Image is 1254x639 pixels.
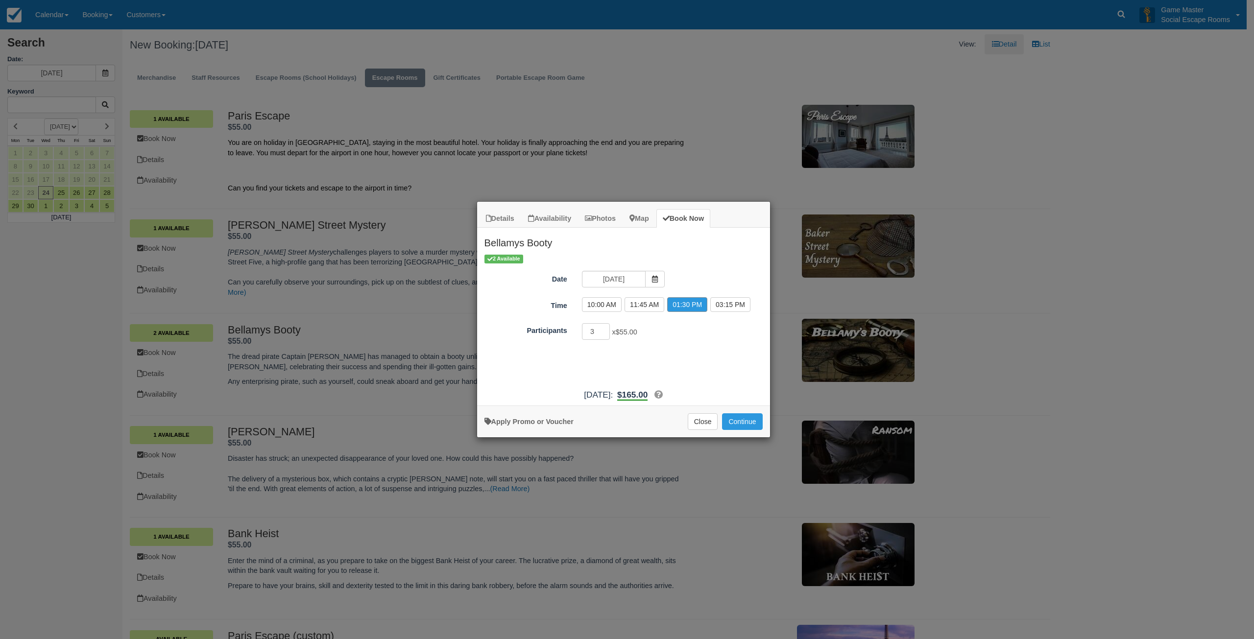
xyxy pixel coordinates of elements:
a: Details [480,209,521,228]
a: Map [623,209,655,228]
div: Item Modal [477,228,770,401]
input: Participants [582,323,610,340]
label: Date [477,271,575,284]
h2: Bellamys Booty [477,228,770,253]
div: [DATE]: [477,389,770,401]
a: Book Now [656,209,710,228]
span: x [612,329,637,336]
span: $165.00 [617,390,648,400]
label: 10:00 AM [582,297,622,312]
button: Close [688,413,718,430]
a: Apply Voucher [484,418,574,426]
span: 2 Available [484,255,523,263]
label: Participants [477,322,575,336]
label: 03:15 PM [710,297,750,312]
label: 11:45 AM [625,297,664,312]
span: $55.00 [616,329,637,336]
a: Photos [579,209,622,228]
a: Availability [522,209,578,228]
label: 01:30 PM [667,297,707,312]
button: Add to Booking [722,413,762,430]
label: Time [477,297,575,311]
